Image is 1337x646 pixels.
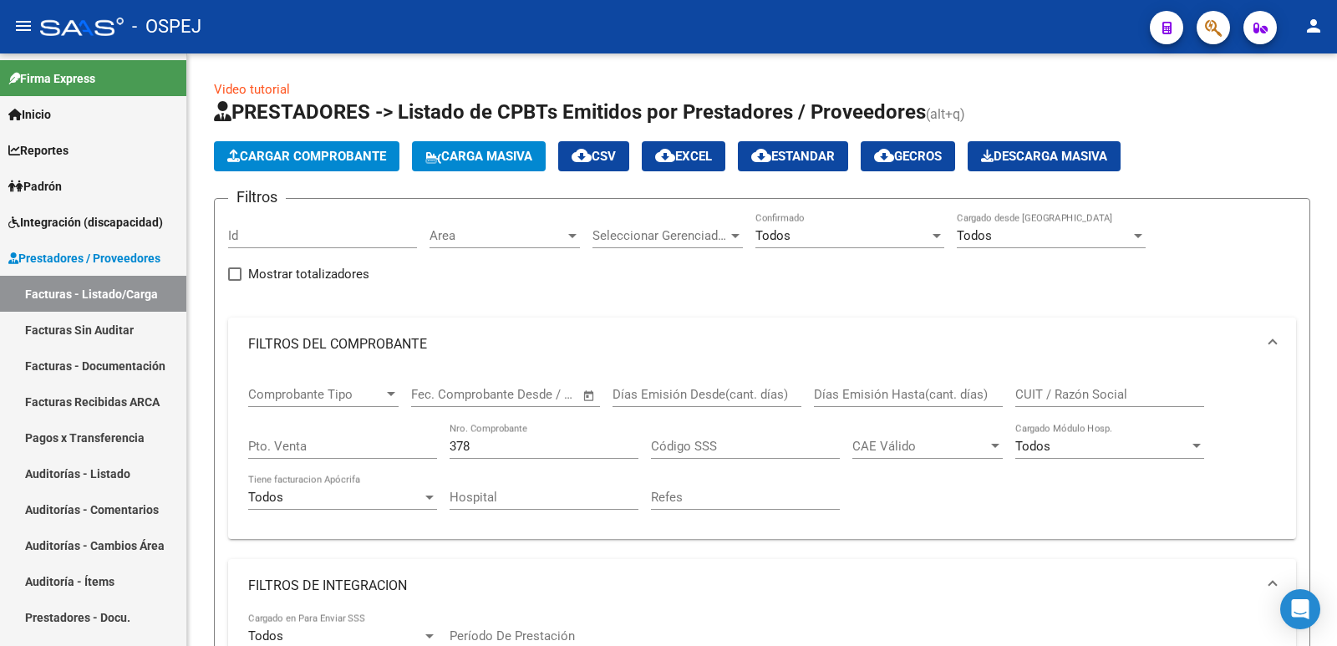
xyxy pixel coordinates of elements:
span: Cargar Comprobante [227,149,386,164]
mat-icon: cloud_download [751,145,771,165]
span: Inicio [8,105,51,124]
span: Comprobante Tipo [248,387,384,402]
span: Mostrar totalizadores [248,264,369,284]
span: Prestadores / Proveedores [8,249,160,267]
span: Todos [1015,439,1050,454]
span: Todos [248,490,283,505]
span: Todos [957,228,992,243]
button: Gecros [861,141,955,171]
a: Video tutorial [214,82,290,97]
input: Fecha fin [494,387,575,402]
button: EXCEL [642,141,725,171]
span: CSV [572,149,616,164]
span: PRESTADORES -> Listado de CPBTs Emitidos por Prestadores / Proveedores [214,100,926,124]
span: Descarga Masiva [981,149,1107,164]
span: Gecros [874,149,942,164]
span: Padrón [8,177,62,196]
div: Open Intercom Messenger [1280,589,1320,629]
span: Seleccionar Gerenciador [592,228,728,243]
mat-icon: cloud_download [572,145,592,165]
mat-icon: person [1304,16,1324,36]
mat-expansion-panel-header: FILTROS DE INTEGRACION [228,559,1296,613]
span: Area [430,228,565,243]
mat-icon: cloud_download [655,145,675,165]
h3: Filtros [228,186,286,209]
span: (alt+q) [926,106,965,122]
button: Open calendar [580,386,599,405]
input: Fecha inicio [411,387,479,402]
button: Estandar [738,141,848,171]
span: Estandar [751,149,835,164]
span: Firma Express [8,69,95,88]
span: Integración (discapacidad) [8,213,163,231]
span: EXCEL [655,149,712,164]
button: Cargar Comprobante [214,141,399,171]
span: Todos [755,228,791,243]
span: Reportes [8,141,69,160]
mat-panel-title: FILTROS DE INTEGRACION [248,577,1256,595]
span: Todos [248,628,283,643]
mat-panel-title: FILTROS DEL COMPROBANTE [248,335,1256,354]
mat-expansion-panel-header: FILTROS DEL COMPROBANTE [228,318,1296,371]
button: CSV [558,141,629,171]
app-download-masive: Descarga masiva de comprobantes (adjuntos) [968,141,1121,171]
span: - OSPEJ [132,8,201,45]
span: CAE Válido [852,439,988,454]
mat-icon: menu [13,16,33,36]
div: FILTROS DEL COMPROBANTE [228,371,1296,539]
button: Carga Masiva [412,141,546,171]
button: Descarga Masiva [968,141,1121,171]
mat-icon: cloud_download [874,145,894,165]
span: Carga Masiva [425,149,532,164]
